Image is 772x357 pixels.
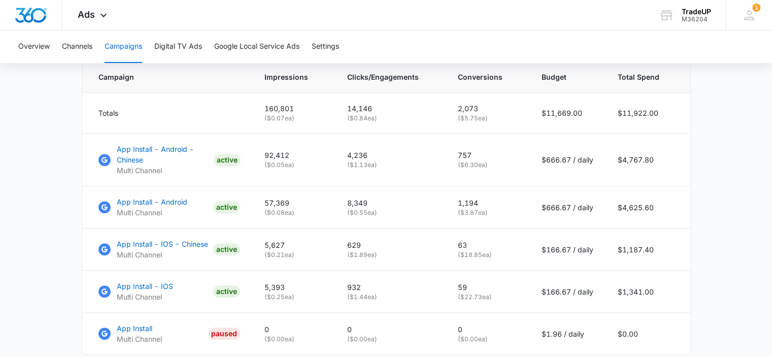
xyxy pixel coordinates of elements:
p: ( $0.21 ea) [264,250,323,259]
p: 1,194 [458,198,517,208]
td: $4,625.60 [606,186,690,229]
p: ( $0.07 ea) [264,114,323,123]
div: PAUSED [208,328,240,340]
p: App Install - Android [117,197,187,207]
p: 14,146 [347,103,433,114]
td: $1,341.00 [606,271,690,313]
p: Multi Channel [117,165,210,176]
p: Multi Channel [117,249,208,260]
div: account name [682,8,711,16]
p: 0 [264,324,323,335]
span: Ads [78,9,95,20]
p: 0 [347,324,433,335]
a: Google AdsApp Install - IOS - ChineseMulti ChannelACTIVE [98,239,240,260]
p: ( $0.25 ea) [264,293,323,302]
p: App Install - Android - Chinese [117,144,210,165]
span: 1 [752,4,760,12]
p: Multi Channel [117,207,187,218]
p: ( $18.85 ea) [458,250,517,259]
p: App Install - IOS - Chinese [117,239,208,249]
td: $4,767.80 [606,134,690,186]
a: Google AdsApp Install - Android - ChineseMulti ChannelACTIVE [98,144,240,176]
p: App Install [117,323,162,334]
p: $166.67 / daily [542,244,593,255]
img: Google Ads [98,328,111,340]
p: 629 [347,240,433,250]
p: $666.67 / daily [542,154,593,165]
p: ( $0.08 ea) [264,208,323,217]
button: Campaigns [105,30,142,63]
p: 8,349 [347,198,433,208]
p: 2,073 [458,103,517,114]
div: notifications count [752,4,760,12]
img: Google Ads [98,154,111,166]
button: Overview [18,30,50,63]
td: $0.00 [606,313,690,355]
p: ( $22.73 ea) [458,293,517,302]
p: ( $6.30 ea) [458,160,517,170]
p: $1.96 / daily [542,329,593,339]
a: Google AdsApp Install - IOSMulti ChannelACTIVE [98,281,240,302]
p: ( $0.05 ea) [264,160,323,170]
p: $11,669.00 [542,108,593,118]
div: account id [682,16,711,23]
p: 92,412 [264,150,323,160]
img: Google Ads [98,243,111,255]
span: Total Spend [618,72,659,82]
p: ( $0.00 ea) [347,335,433,344]
p: ( $0.55 ea) [347,208,433,217]
div: ACTIVE [213,201,240,213]
p: Multi Channel [117,291,173,302]
p: 4,236 [347,150,433,160]
p: App Install - IOS [117,281,173,291]
p: 5,627 [264,240,323,250]
p: ( $1.44 ea) [347,293,433,302]
p: 57,369 [264,198,323,208]
img: Google Ads [98,285,111,298]
a: Google AdsApp Install - AndroidMulti ChannelACTIVE [98,197,240,218]
span: Impressions [264,72,308,82]
p: ( $0.00 ea) [458,335,517,344]
p: ( $3.87 ea) [458,208,517,217]
p: ( $5.75 ea) [458,114,517,123]
p: 160,801 [264,103,323,114]
p: $666.67 / daily [542,202,593,213]
p: ( $0.84 ea) [347,114,433,123]
button: Google Local Service Ads [214,30,299,63]
p: 757 [458,150,517,160]
p: 932 [347,282,433,293]
button: Settings [312,30,339,63]
span: Budget [542,72,579,82]
img: Google Ads [98,201,111,213]
p: $166.67 / daily [542,286,593,297]
button: Digital TV Ads [154,30,202,63]
button: Channels [62,30,92,63]
div: ACTIVE [214,154,241,166]
p: 63 [458,240,517,250]
p: Multi Channel [117,334,162,344]
td: $11,922.00 [606,93,690,134]
span: Campaign [98,72,225,82]
div: Totals [98,108,240,118]
p: 5,393 [264,282,323,293]
span: Clicks/Engagements [347,72,419,82]
p: ( $1.89 ea) [347,250,433,259]
a: Google AdsApp InstallMulti ChannelPAUSED [98,323,240,344]
p: ( $0.00 ea) [264,335,323,344]
span: Conversions [458,72,502,82]
p: 59 [458,282,517,293]
div: ACTIVE [213,285,240,298]
td: $1,187.40 [606,229,690,271]
p: ( $1.13 ea) [347,160,433,170]
div: ACTIVE [213,243,240,255]
p: 0 [458,324,517,335]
